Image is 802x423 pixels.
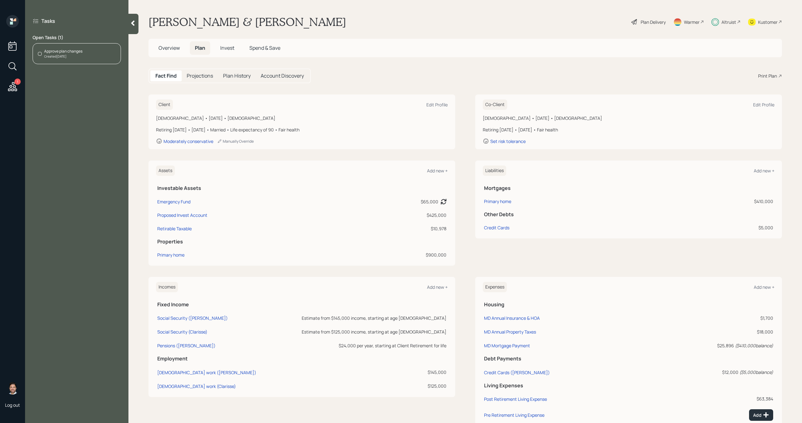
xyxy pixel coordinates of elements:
h5: Fixed Income [157,302,446,308]
h5: Fact Find [155,73,177,79]
h6: Co-Client [483,99,507,110]
h5: Plan History [223,73,251,79]
label: Open Tasks ( 1 ) [33,34,121,41]
div: $5,000 [653,224,773,231]
div: MD Mortgage Payment [484,343,530,349]
div: Retirable Taxable [157,225,192,232]
h5: Living Expenses [484,383,773,389]
h5: Mortgages [484,185,773,191]
div: Primary home [157,252,185,258]
div: Kustomer [758,19,778,25]
h5: Employment [157,356,446,362]
div: Log out [5,402,20,408]
div: $145,000 [276,369,446,375]
div: $1,700 [674,315,773,321]
div: Pensions ([PERSON_NAME]) [157,343,216,349]
div: Add new + [427,284,448,290]
div: $425,000 [347,212,446,218]
div: Plan Delivery [641,19,666,25]
div: $24,000 per year, starting at Client Retirement for life [276,342,446,349]
span: Spend & Save [249,44,280,51]
h5: Properties [157,239,446,245]
div: Proposed Invest Account [157,212,207,218]
div: Warmer [684,19,700,25]
div: Set risk tolerance [490,138,526,144]
div: Estimate from $125,000 income, starting at age [DEMOGRAPHIC_DATA] [276,329,446,335]
h5: Investable Assets [157,185,446,191]
h6: Incomes [156,282,178,292]
h5: Projections [187,73,213,79]
span: Invest [220,44,234,51]
div: Moderately conservative [164,138,213,144]
div: $900,000 [347,252,446,258]
label: Tasks [41,18,55,24]
div: Emergency Fund [157,198,190,205]
div: MD Annual Property Taxes [484,329,536,335]
span: Overview [159,44,180,51]
div: $12,000 [674,369,773,375]
div: Print Plan [758,73,777,79]
div: [DEMOGRAPHIC_DATA] work ([PERSON_NAME]) [157,369,256,375]
div: $410,000 [653,198,773,205]
div: Edit Profile [753,102,774,108]
div: Add new + [427,168,448,174]
div: Post Retirement Living Expense [484,396,547,402]
button: Add [749,409,773,421]
div: Altruist [721,19,736,25]
div: Edit Profile [426,102,448,108]
div: [DEMOGRAPHIC_DATA] work (Clarisse) [157,383,236,389]
div: $125,000 [276,383,446,389]
div: Credit Cards ([PERSON_NAME]) [484,369,550,375]
i: ( $5,000 balance) [739,369,773,375]
div: Add new + [754,168,774,174]
div: [DEMOGRAPHIC_DATA] • [DATE] • [DEMOGRAPHIC_DATA] [156,115,448,121]
h6: Assets [156,166,175,176]
div: Created [DATE] [44,54,82,59]
div: Social Security (Clarisse) [157,329,207,335]
div: Primary home [484,198,511,205]
div: Social Security ([PERSON_NAME]) [157,315,228,321]
div: Add [753,412,769,418]
span: Plan [195,44,205,51]
h5: Housing [484,302,773,308]
div: Estimate from $145,000 income, starting at age [DEMOGRAPHIC_DATA] [276,315,446,321]
img: michael-russo-headshot.png [6,382,19,395]
h1: [PERSON_NAME] & [PERSON_NAME] [148,15,346,29]
h6: Expenses [483,282,507,292]
div: Retiring [DATE] • [DATE] • Fair health [483,126,774,133]
div: $63,384 [674,395,773,402]
div: $10,978 [347,225,446,232]
div: $65,000 [421,198,438,205]
div: $25,896 [674,342,773,349]
h5: Account Discovery [261,73,304,79]
div: Manually Override [217,139,254,144]
div: MD Annual Insurance & HOA [484,315,540,321]
i: ( $410,000 balance) [735,343,773,349]
div: Credit Cards [484,224,509,231]
div: Approve plan changes [44,48,82,54]
h5: Debt Payments [484,356,773,362]
h6: Liabilities [483,166,506,176]
div: [DEMOGRAPHIC_DATA] • [DATE] • [DEMOGRAPHIC_DATA] [483,115,774,121]
h5: Other Debts [484,211,773,217]
div: 1 [14,79,21,85]
div: $18,000 [674,329,773,335]
h6: Client [156,99,173,110]
div: Add new + [754,284,774,290]
div: Retiring [DATE] • [DATE] • Married • Life expectancy of 90 • Fair health [156,126,448,133]
div: Pre Retirement Living Expense [484,412,544,418]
